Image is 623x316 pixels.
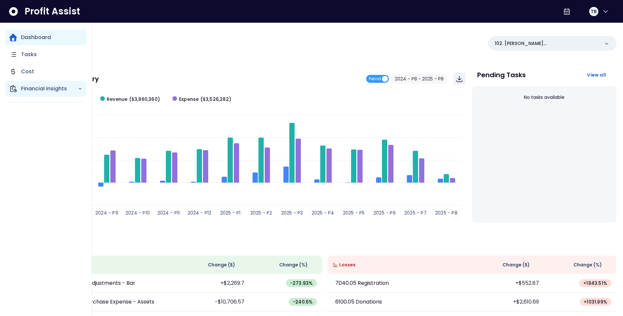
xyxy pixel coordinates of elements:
[279,261,308,268] span: Change (%)
[584,299,607,305] span: + 1031.89 %
[583,280,607,286] span: + 1843.51 %
[293,299,313,305] span: -240.6 %
[25,6,80,17] span: Profit Assist
[312,210,334,216] text: 2025 - P4
[220,210,241,216] text: 2025 - P1
[179,96,231,103] span: Expense ($3,526,282)
[41,298,154,306] p: 6600.05 Current Purchase Expense - Assets
[95,210,118,216] text: 2024 - P9
[33,241,616,248] p: Wins & Losses
[404,210,427,216] text: 2025 - P7
[21,34,51,41] p: Dashboard
[573,261,602,268] span: Change (%)
[343,210,365,216] text: 2025 - P5
[435,210,457,216] text: 2025 - P8
[495,40,599,47] p: 102. [PERSON_NAME]([GEOGRAPHIC_DATA])
[472,293,544,311] td: +$2,610.69
[582,69,611,81] button: View all
[125,210,150,216] text: 2024 - P10
[177,293,250,311] td: -$10,706.57
[591,8,597,15] span: TB
[335,298,382,306] p: 6100.05 Donations
[281,210,303,216] text: 2025 - P3
[339,261,356,268] span: Losses
[369,75,381,83] span: Period
[587,72,606,78] span: View all
[373,210,396,216] text: 2025 - P6
[477,89,611,106] div: No tasks available
[21,68,34,76] p: Cost
[335,279,389,287] p: 7040.05 Registration
[290,280,313,286] span: -273.93 %
[502,261,530,268] span: Change ( $ )
[472,274,544,293] td: +$552.87
[177,274,250,293] td: +$2,269.7
[208,261,235,268] span: Change ( $ )
[107,96,160,103] span: Revenue ($3,960,360)
[157,210,180,216] text: 2024 - P11
[477,72,526,78] p: Pending Tasks
[188,210,211,216] text: 2024 - P12
[391,74,447,84] button: 2024 - P8 ~ 2025 - P8
[21,51,37,58] p: Tasks
[250,210,272,216] text: 2025 - P2
[21,85,78,93] p: Financial Insights
[454,73,465,85] button: Download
